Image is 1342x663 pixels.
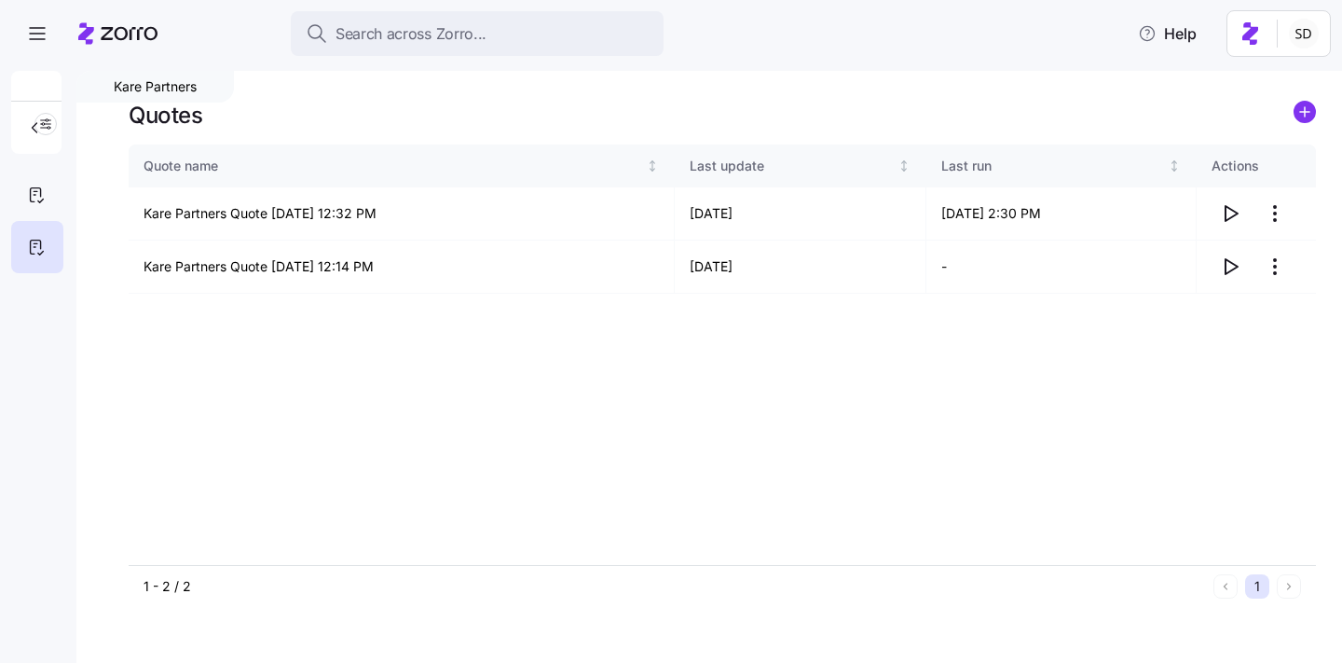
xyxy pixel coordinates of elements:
[675,145,926,187] th: Last updateNot sorted
[690,156,895,176] div: Last update
[1123,15,1212,52] button: Help
[1277,574,1301,599] button: Next page
[1245,574,1269,599] button: 1
[941,156,1164,176] div: Last run
[1294,101,1316,130] a: add icon
[129,145,675,187] th: Quote nameNot sorted
[144,156,642,176] div: Quote name
[897,159,911,173] div: Not sorted
[675,187,926,241] td: [DATE]
[1168,159,1181,173] div: Not sorted
[1212,156,1301,176] div: Actions
[1138,22,1197,45] span: Help
[129,187,675,241] td: Kare Partners Quote [DATE] 12:32 PM
[1289,19,1319,48] img: 038087f1531ae87852c32fa7be65e69b
[129,101,202,130] h1: Quotes
[675,241,926,294] td: [DATE]
[76,71,234,103] div: Kare Partners
[335,22,486,46] span: Search across Zorro...
[926,145,1197,187] th: Last runNot sorted
[926,241,1197,294] td: -
[129,241,675,294] td: Kare Partners Quote [DATE] 12:14 PM
[1213,574,1238,599] button: Previous page
[291,11,664,56] button: Search across Zorro...
[144,577,1206,596] div: 1 - 2 / 2
[926,187,1197,241] td: [DATE] 2:30 PM
[1294,101,1316,123] svg: add icon
[646,159,659,173] div: Not sorted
